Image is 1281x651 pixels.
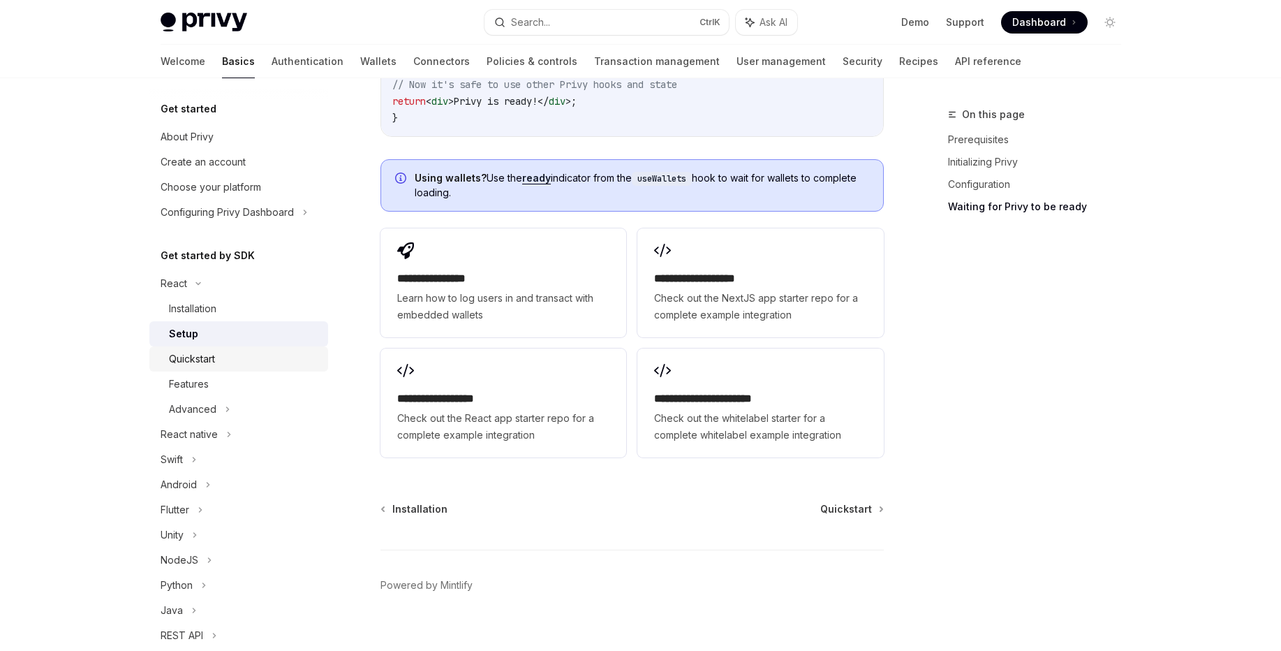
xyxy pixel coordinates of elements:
[454,95,538,108] span: Privy is ready!
[899,45,938,78] a: Recipes
[637,228,883,337] a: **** **** **** ****Check out the NextJS app starter repo for a complete example integration
[594,45,720,78] a: Transaction management
[161,275,187,292] div: React
[948,151,1132,173] a: Initializing Privy
[161,204,294,221] div: Configuring Privy Dashboard
[901,15,929,29] a: Demo
[272,45,343,78] a: Authentication
[360,45,397,78] a: Wallets
[654,410,866,444] span: Check out the whitelabel starter for a complete whitelabel example integration
[571,95,577,108] span: ;
[392,95,426,108] span: return
[948,196,1132,218] a: Waiting for Privy to be ready
[380,228,626,337] a: **** **** **** *Learn how to log users in and transact with embedded wallets
[161,502,189,518] div: Flutter
[415,171,869,200] span: Use the indicator from the hook to wait for wallets to complete loading.
[161,577,193,594] div: Python
[149,372,328,397] a: Features
[392,502,447,516] span: Installation
[549,95,565,108] span: div
[1012,15,1066,29] span: Dashboard
[699,17,720,28] span: Ctrl K
[169,401,216,418] div: Advanced
[161,179,261,196] div: Choose your platform
[1099,11,1121,34] button: Toggle dark mode
[736,45,826,78] a: User management
[397,290,609,323] span: Learn how to log users in and transact with embedded wallets
[632,172,692,186] code: useWallets
[161,129,214,145] div: About Privy
[431,95,448,108] span: div
[169,376,209,393] div: Features
[948,173,1132,196] a: Configuration
[382,502,447,516] a: Installation
[169,351,215,367] div: Quickstart
[149,296,328,321] a: Installation
[948,129,1132,151] a: Prerequisites
[654,290,866,323] span: Check out the NextJS app starter repo for a complete example integration
[169,300,216,317] div: Installation
[161,45,205,78] a: Welcome
[820,502,872,516] span: Quickstart
[843,45,882,78] a: Security
[161,101,216,117] h5: Get started
[736,10,797,35] button: Ask AI
[161,154,246,170] div: Create an account
[149,321,328,346] a: Setup
[415,172,487,184] strong: Using wallets?
[522,172,551,184] a: ready
[161,426,218,443] div: React native
[380,578,473,592] a: Powered by Mintlify
[392,78,677,91] span: // Now it's safe to use other Privy hooks and state
[161,602,183,619] div: Java
[946,15,984,29] a: Support
[426,95,431,108] span: <
[161,247,255,264] h5: Get started by SDK
[820,502,882,516] a: Quickstart
[955,45,1021,78] a: API reference
[161,476,197,493] div: Android
[161,527,184,543] div: Unity
[222,45,255,78] a: Basics
[149,175,328,200] a: Choose your platform
[565,95,571,108] span: >
[395,173,409,186] svg: Info
[760,15,787,29] span: Ask AI
[380,349,626,458] a: **** **** **** ***Check out the React app starter repo for a complete example integration
[149,124,328,149] a: About Privy
[1001,11,1088,34] a: Dashboard
[169,325,198,342] div: Setup
[484,10,729,35] button: Search...CtrlK
[149,346,328,372] a: Quickstart
[161,627,203,644] div: REST API
[511,14,550,31] div: Search...
[448,95,454,108] span: >
[161,552,198,569] div: NodeJS
[538,95,549,108] span: </
[392,112,398,124] span: }
[487,45,577,78] a: Policies & controls
[161,13,247,32] img: light logo
[161,451,183,468] div: Swift
[149,149,328,175] a: Create an account
[397,410,609,444] span: Check out the React app starter repo for a complete example integration
[413,45,470,78] a: Connectors
[637,349,883,458] a: **** **** **** **** ***Check out the whitelabel starter for a complete whitelabel example integra...
[962,106,1025,123] span: On this page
